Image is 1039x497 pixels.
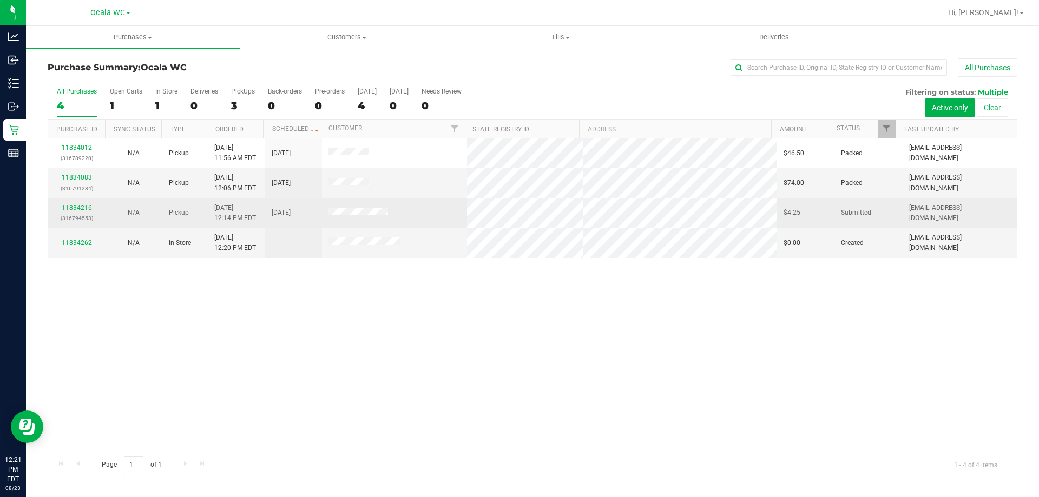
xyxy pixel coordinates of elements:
div: 0 [190,100,218,112]
a: Amount [780,125,807,133]
a: Customer [328,124,362,132]
button: Clear [977,98,1008,117]
div: 4 [57,100,97,112]
span: Not Applicable [128,149,140,157]
h3: Purchase Summary: [48,63,371,72]
div: 0 [422,100,462,112]
span: 1 - 4 of 4 items [945,456,1006,473]
button: Active only [925,98,975,117]
div: Needs Review [422,88,462,95]
a: 11834083 [62,174,92,181]
div: 0 [315,100,345,112]
span: [DATE] 12:20 PM EDT [214,233,256,253]
p: (316794553) [55,213,98,223]
span: Pickup [169,178,189,188]
span: [DATE] [272,178,291,188]
span: [EMAIL_ADDRESS][DOMAIN_NAME] [909,233,1010,253]
div: In Store [155,88,177,95]
a: 11834216 [62,204,92,211]
span: [EMAIL_ADDRESS][DOMAIN_NAME] [909,203,1010,223]
span: Packed [841,178,863,188]
button: N/A [128,238,140,248]
span: Not Applicable [128,209,140,216]
a: Filter [878,120,896,138]
div: All Purchases [57,88,97,95]
div: Deliveries [190,88,218,95]
button: N/A [128,178,140,188]
span: [DATE] 11:56 AM EDT [214,143,256,163]
span: [DATE] [272,208,291,218]
span: Customers [240,32,453,42]
div: [DATE] [358,88,377,95]
span: [EMAIL_ADDRESS][DOMAIN_NAME] [909,143,1010,163]
a: Tills [453,26,667,49]
span: Not Applicable [128,239,140,247]
div: Open Carts [110,88,142,95]
a: Purchase ID [56,125,97,133]
span: [DATE] 12:06 PM EDT [214,173,256,193]
input: 1 [124,456,143,473]
span: Ocala WC [141,62,187,72]
span: Page of 1 [93,456,170,473]
input: Search Purchase ID, Original ID, State Registry ID or Customer Name... [731,59,947,76]
span: Filtering on status: [905,88,976,96]
div: Pre-orders [315,88,345,95]
span: $46.50 [784,148,804,158]
inline-svg: Inventory [8,78,19,89]
button: All Purchases [958,58,1017,77]
span: [DATE] 12:14 PM EDT [214,203,256,223]
span: Packed [841,148,863,158]
p: 08/23 [5,484,21,492]
span: In-Store [169,238,191,248]
a: Customers [240,26,453,49]
span: Created [841,238,864,248]
iframe: Resource center [11,410,43,443]
span: Pickup [169,208,189,218]
div: 1 [110,100,142,112]
a: Purchases [26,26,240,49]
span: [DATE] [272,148,291,158]
div: Back-orders [268,88,302,95]
a: Ordered [215,125,244,133]
span: $4.25 [784,208,800,218]
div: 4 [358,100,377,112]
div: PickUps [231,88,255,95]
button: N/A [128,148,140,158]
inline-svg: Inbound [8,55,19,65]
p: 12:21 PM EDT [5,455,21,484]
a: Deliveries [667,26,881,49]
div: 3 [231,100,255,112]
div: 0 [268,100,302,112]
div: 1 [155,100,177,112]
a: 11834262 [62,239,92,247]
div: 0 [390,100,409,112]
span: [EMAIL_ADDRESS][DOMAIN_NAME] [909,173,1010,193]
span: Deliveries [745,32,804,42]
div: [DATE] [390,88,409,95]
span: Hi, [PERSON_NAME]! [948,8,1018,17]
span: Submitted [841,208,871,218]
inline-svg: Reports [8,148,19,158]
a: Last Updated By [904,125,959,133]
th: Address [579,120,771,138]
p: (316789220) [55,153,98,163]
span: Multiple [978,88,1008,96]
a: Filter [446,120,464,138]
a: 11834012 [62,144,92,151]
button: N/A [128,208,140,218]
a: Sync Status [114,125,155,133]
span: Purchases [26,32,240,42]
span: Pickup [169,148,189,158]
span: Not Applicable [128,179,140,187]
p: (316791284) [55,183,98,194]
inline-svg: Analytics [8,31,19,42]
span: $0.00 [784,238,800,248]
a: Type [170,125,186,133]
a: Status [837,124,860,132]
a: Scheduled [272,125,321,132]
span: $74.00 [784,178,804,188]
span: Ocala WC [90,8,125,17]
inline-svg: Outbound [8,101,19,112]
inline-svg: Retail [8,124,19,135]
span: Tills [454,32,667,42]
